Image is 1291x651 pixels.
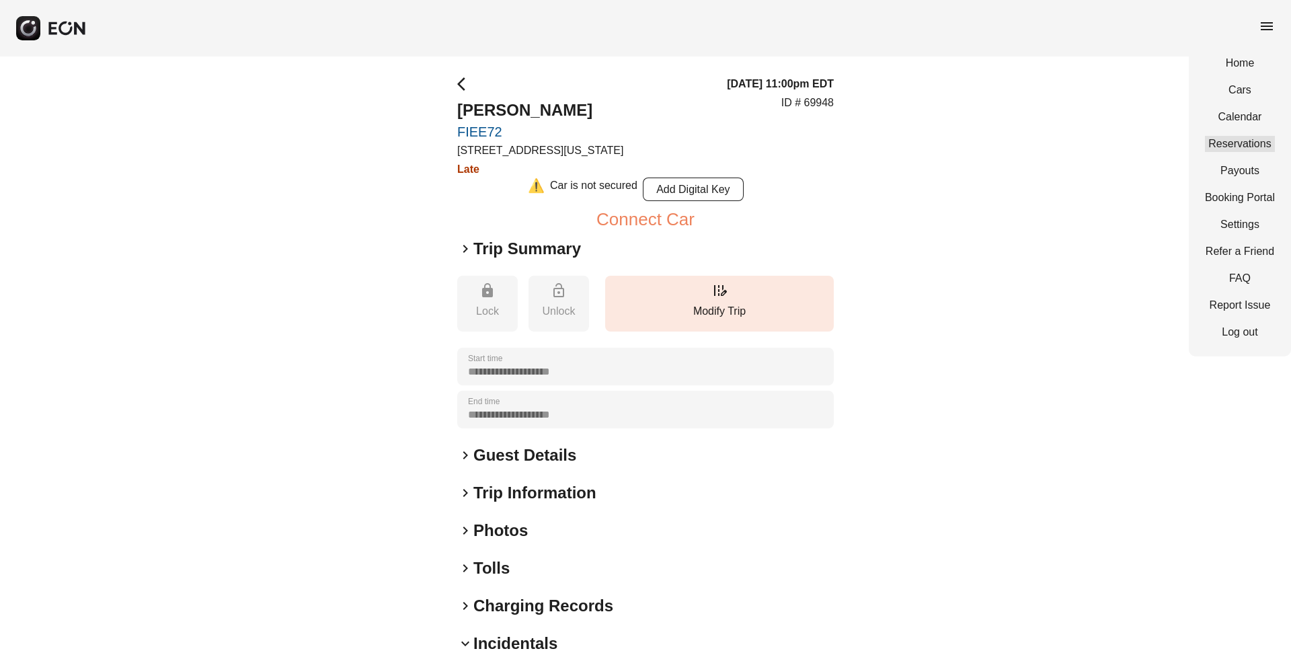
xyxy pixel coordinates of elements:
[457,143,623,159] p: [STREET_ADDRESS][US_STATE]
[1205,190,1275,206] a: Booking Portal
[473,238,581,260] h2: Trip Summary
[473,445,576,466] h2: Guest Details
[1205,324,1275,340] a: Log out
[612,303,827,319] p: Modify Trip
[1205,270,1275,286] a: FAQ
[457,100,623,121] h2: [PERSON_NAME]
[473,558,510,579] h2: Tolls
[457,241,473,257] span: keyboard_arrow_right
[457,161,623,178] h3: Late
[1205,55,1275,71] a: Home
[457,447,473,463] span: keyboard_arrow_right
[457,76,473,92] span: arrow_back_ios
[605,276,834,332] button: Modify Trip
[596,211,695,227] button: Connect Car
[1259,18,1275,34] span: menu
[643,178,744,201] button: Add Digital Key
[1205,109,1275,125] a: Calendar
[473,482,596,504] h2: Trip Information
[727,76,834,92] h3: [DATE] 11:00pm EDT
[781,95,834,111] p: ID # 69948
[550,178,637,201] div: Car is not secured
[1205,243,1275,260] a: Refer a Friend
[473,520,528,541] h2: Photos
[1205,217,1275,233] a: Settings
[1205,297,1275,313] a: Report Issue
[457,523,473,539] span: keyboard_arrow_right
[457,485,473,501] span: keyboard_arrow_right
[1205,136,1275,152] a: Reservations
[528,178,545,201] div: ⚠️
[473,595,613,617] h2: Charging Records
[1205,163,1275,179] a: Payouts
[711,282,728,299] span: edit_road
[457,598,473,614] span: keyboard_arrow_right
[1205,82,1275,98] a: Cars
[457,124,623,140] a: FIEE72
[457,560,473,576] span: keyboard_arrow_right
